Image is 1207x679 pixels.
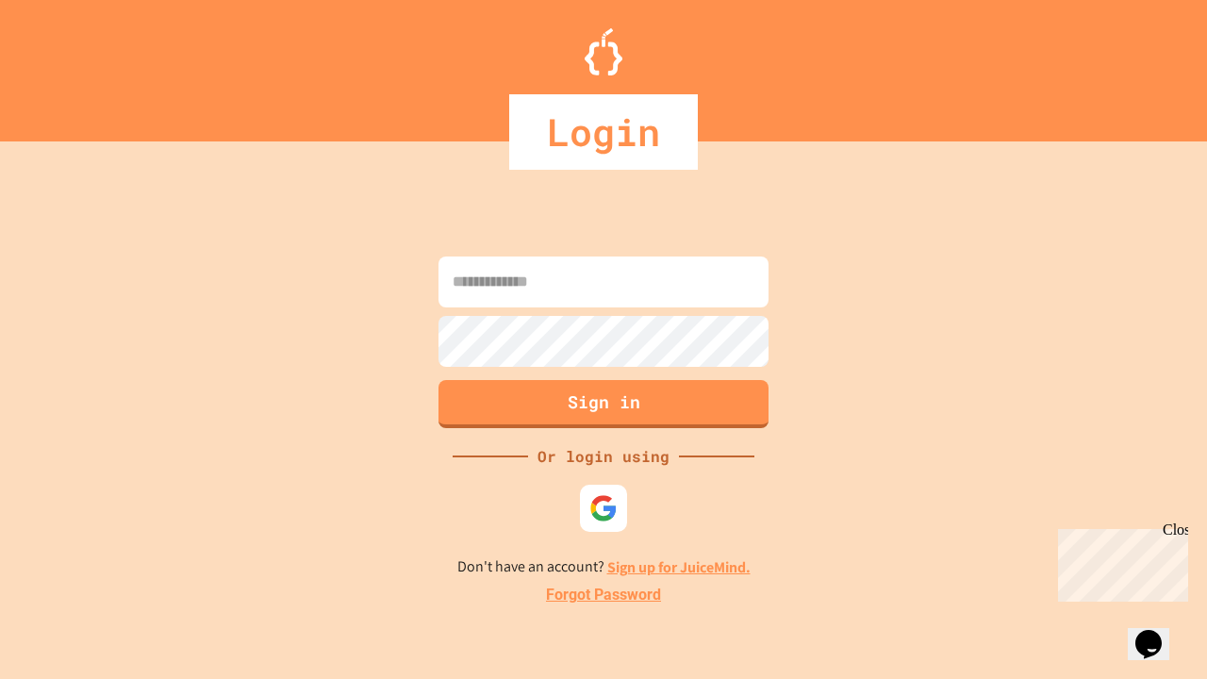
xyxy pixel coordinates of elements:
div: Or login using [528,445,679,468]
div: Chat with us now!Close [8,8,130,120]
iframe: chat widget [1050,522,1188,602]
div: Login [509,94,698,170]
a: Forgot Password [546,584,661,606]
a: Sign up for JuiceMind. [607,557,751,577]
button: Sign in [438,380,769,428]
iframe: chat widget [1128,604,1188,660]
img: google-icon.svg [589,494,618,522]
p: Don't have an account? [457,555,751,579]
img: Logo.svg [585,28,622,75]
